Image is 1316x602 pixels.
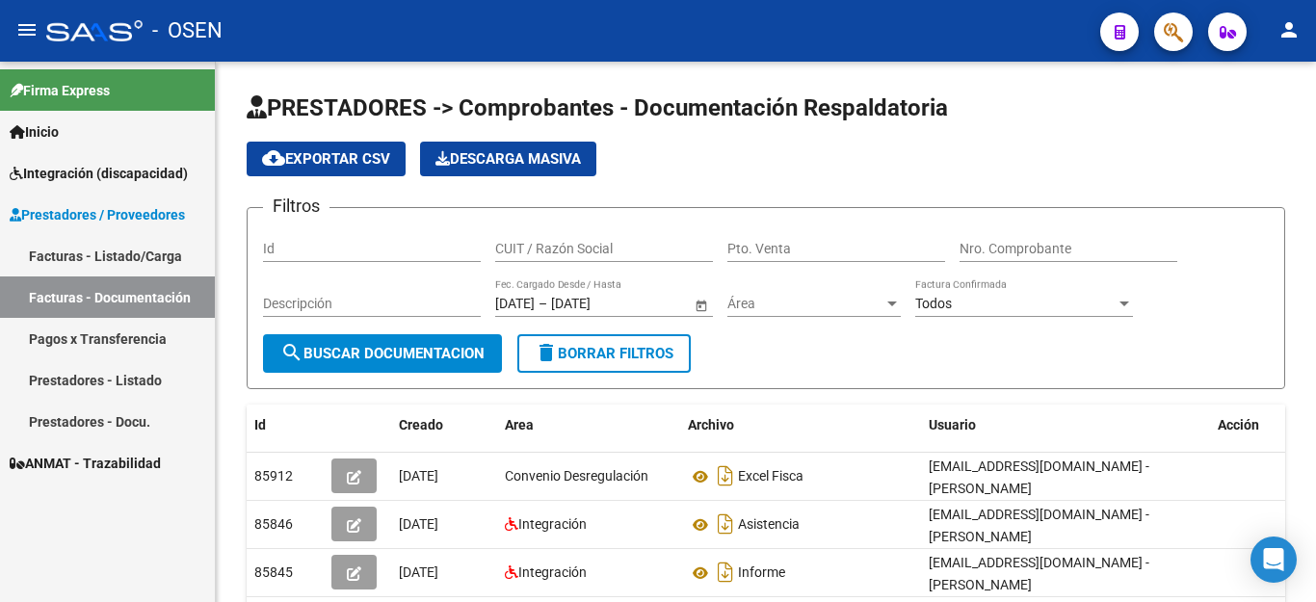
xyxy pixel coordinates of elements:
i: Descargar documento [713,460,738,491]
h3: Filtros [263,193,329,220]
datatable-header-cell: Creado [391,405,497,446]
mat-icon: menu [15,18,39,41]
span: Integración [518,564,587,580]
datatable-header-cell: Archivo [680,405,921,446]
datatable-header-cell: Usuario [921,405,1210,446]
span: 85846 [254,516,293,532]
span: - OSEN [152,10,223,52]
span: Usuario [929,417,976,432]
mat-icon: person [1277,18,1301,41]
span: ANMAT - Trazabilidad [10,453,161,474]
i: Descargar documento [713,509,738,539]
mat-icon: search [280,341,303,364]
span: Convenio Desregulación [505,468,648,484]
span: [EMAIL_ADDRESS][DOMAIN_NAME] - [PERSON_NAME] [929,555,1149,592]
span: Área [727,296,883,312]
datatable-header-cell: Id [247,405,324,446]
button: Borrar Filtros [517,334,691,373]
span: 85845 [254,564,293,580]
span: Id [254,417,266,432]
span: [EMAIL_ADDRESS][DOMAIN_NAME] - [PERSON_NAME] [929,458,1149,496]
div: Open Intercom Messenger [1250,537,1297,583]
span: Inicio [10,121,59,143]
span: [EMAIL_ADDRESS][DOMAIN_NAME] - [PERSON_NAME] [929,507,1149,544]
span: Integración (discapacidad) [10,163,188,184]
i: Descargar documento [713,557,738,588]
button: Descarga Masiva [420,142,596,176]
span: [DATE] [399,468,438,484]
span: Todos [915,296,952,311]
span: Prestadores / Proveedores [10,204,185,225]
span: Excel Fisca [738,469,803,484]
span: Informe [738,565,785,581]
span: – [539,296,547,312]
span: Exportar CSV [262,150,390,168]
input: Fecha fin [551,296,645,312]
button: Exportar CSV [247,142,406,176]
span: Acción [1218,417,1259,432]
datatable-header-cell: Area [497,405,680,446]
span: Integración [518,516,587,532]
span: Descarga Masiva [435,150,581,168]
app-download-masive: Descarga masiva de comprobantes (adjuntos) [420,142,596,176]
span: [DATE] [399,564,438,580]
span: 85912 [254,468,293,484]
span: Archivo [688,417,734,432]
mat-icon: cloud_download [262,146,285,170]
span: PRESTADORES -> Comprobantes - Documentación Respaldatoria [247,94,948,121]
span: Asistencia [738,517,800,533]
datatable-header-cell: Acción [1210,405,1306,446]
span: Firma Express [10,80,110,101]
span: Borrar Filtros [535,345,673,362]
input: Fecha inicio [495,296,535,312]
mat-icon: delete [535,341,558,364]
span: Area [505,417,534,432]
span: Creado [399,417,443,432]
button: Open calendar [691,295,711,315]
span: Buscar Documentacion [280,345,485,362]
span: [DATE] [399,516,438,532]
button: Buscar Documentacion [263,334,502,373]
